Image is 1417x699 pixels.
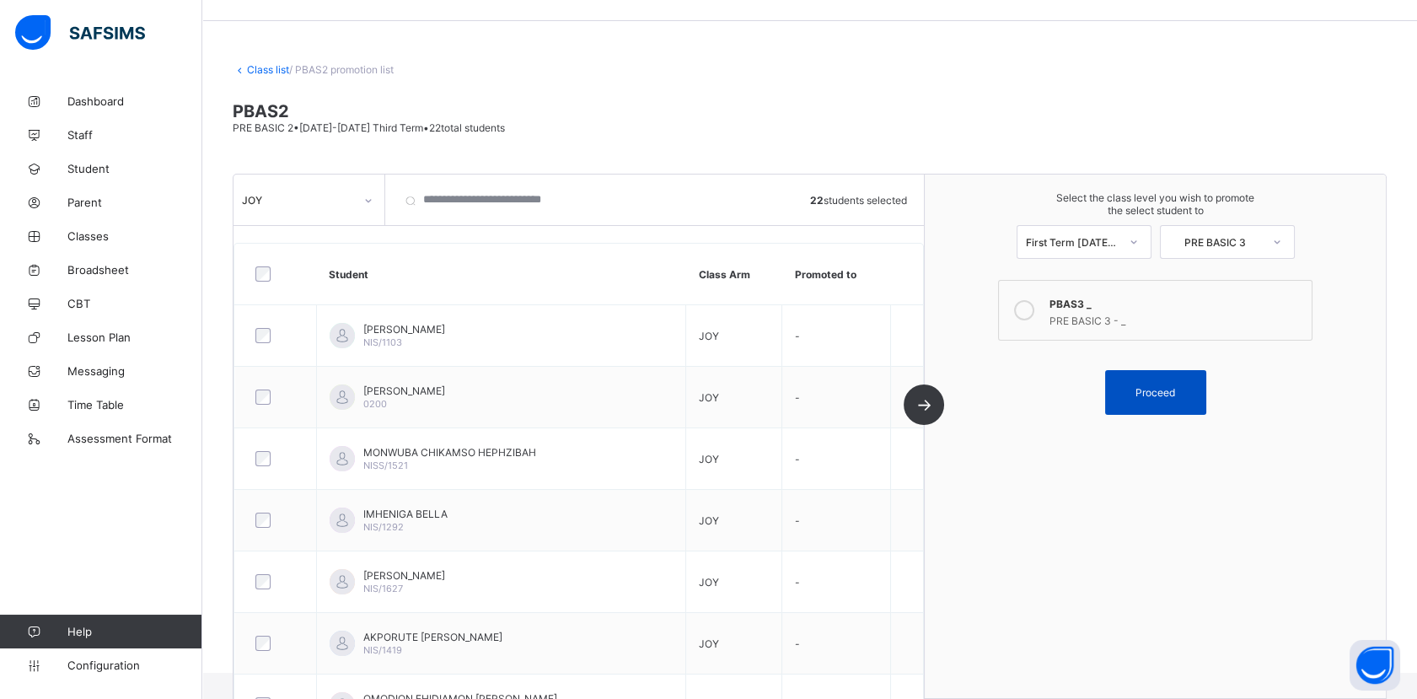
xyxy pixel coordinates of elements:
span: NIS/1103 [363,336,402,348]
b: 22 [810,193,824,206]
span: [PERSON_NAME] [363,569,445,582]
span: students selected [810,193,907,206]
div: PRE BASIC 3 - _ [1049,310,1303,327]
span: JOY [699,329,719,341]
span: Proceed [1135,386,1175,399]
th: Promoted to [782,244,891,305]
span: MONWUBA CHIKAMSO HEPHZIBAH [363,446,536,459]
th: Class Arm [686,244,782,305]
div: PBAS3 _ [1049,293,1303,310]
span: [PERSON_NAME] [363,323,445,336]
span: NIS/1627 [363,583,403,594]
span: / PBAS2 promotion list [289,63,394,76]
span: - [795,575,800,588]
span: JOY [699,452,719,465]
a: Class list [247,63,289,76]
span: IMHENIGA BELLA [363,508,448,520]
span: PRE BASIC 2 • [DATE]-[DATE] Third Term • 22 total students [233,121,505,134]
span: CBT [67,297,202,310]
span: JOY [699,390,719,403]
span: 0200 [363,398,387,410]
span: - [795,329,800,341]
span: Select the class level you wish to promote the select student to [942,191,1369,217]
span: JOY [699,513,719,526]
span: Dashboard [67,94,202,108]
div: First Term [DATE]-[DATE] [1026,235,1119,248]
span: Help [67,625,201,638]
span: Parent [67,196,202,209]
span: Staff [67,128,202,142]
span: Classes [67,229,202,243]
span: - [795,513,800,526]
span: - [795,452,800,465]
span: Broadsheet [67,263,202,277]
span: AKPORUTE [PERSON_NAME] [363,631,502,643]
span: - [795,637,800,649]
div: PRE BASIC 3 [1169,235,1262,248]
button: Open asap [1350,640,1400,691]
span: NISS/1521 [363,460,408,471]
span: JOY [699,637,719,649]
span: [PERSON_NAME] [363,384,445,397]
span: Messaging [67,364,202,378]
img: safsims [15,15,145,51]
span: - [795,390,800,403]
span: Configuration [67,659,201,672]
div: JOY [242,193,354,206]
th: Student [316,244,686,305]
span: PBAS2 [233,101,1387,121]
span: Time Table [67,398,202,411]
span: Lesson Plan [67,331,202,344]
span: Student [67,162,202,175]
span: NIS/1292 [363,521,404,533]
span: Assessment Format [67,432,202,445]
span: JOY [699,575,719,588]
span: NIS/1419 [363,644,402,656]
